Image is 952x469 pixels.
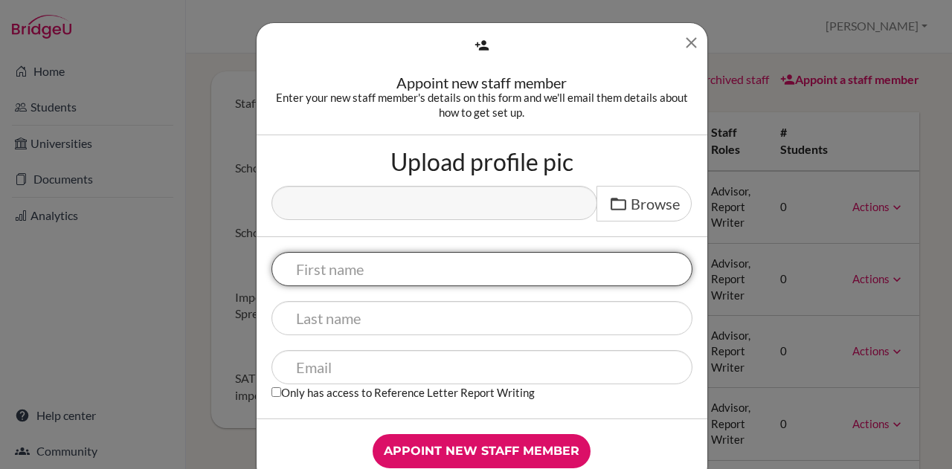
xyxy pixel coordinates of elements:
label: Only has access to Reference Letter Report Writing [271,384,535,400]
input: First name [271,252,692,286]
div: Appoint new staff member [271,75,692,90]
input: Last name [271,301,692,335]
div: Enter your new staff member's details on this form and we'll email them details about how to get ... [271,90,692,120]
input: Only has access to Reference Letter Report Writing [271,387,281,397]
button: Close [682,33,701,58]
span: Browse [631,195,680,213]
input: Appoint new staff member [373,434,591,468]
input: Email [271,350,692,384]
label: Upload profile pic [390,150,573,174]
